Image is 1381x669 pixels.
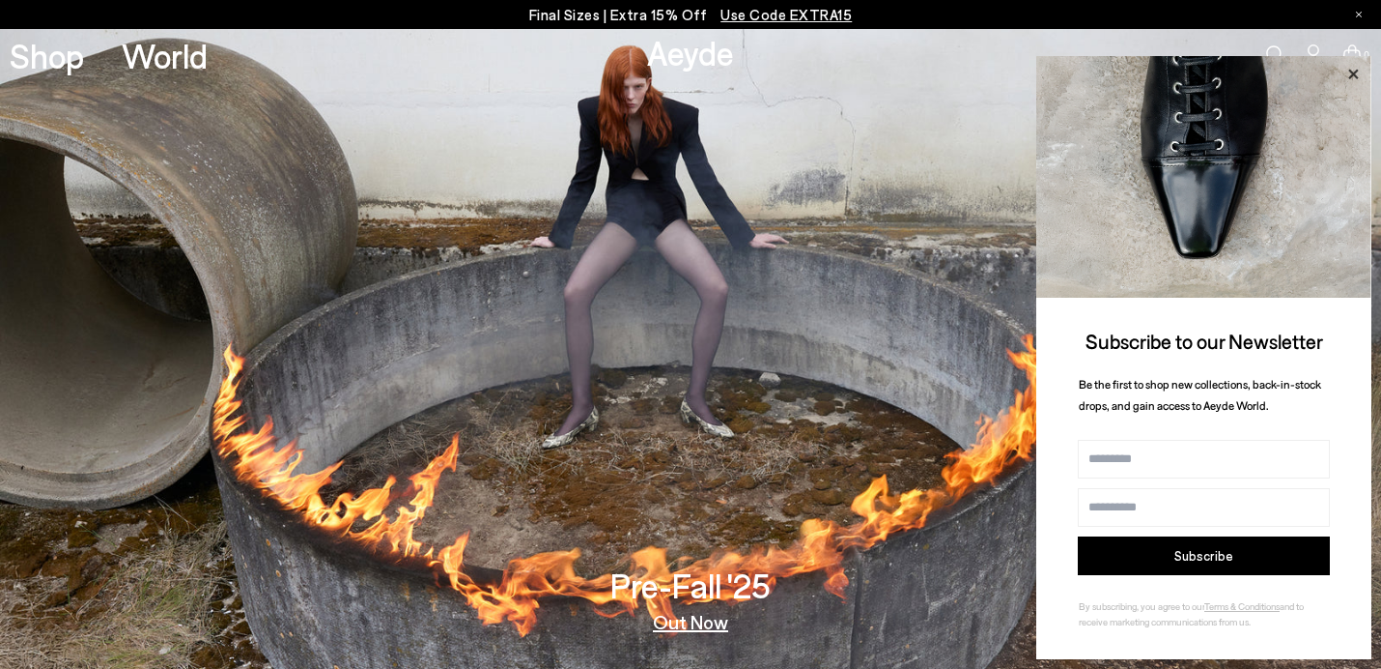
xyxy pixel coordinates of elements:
[122,39,208,73] a: World
[647,32,734,73] a: Aeyde
[1085,329,1323,353] span: Subscribe to our Newsletter
[1079,377,1321,413] span: Be the first to shop new collections, back-in-stock drops, and gain access to Aeyde World.
[1204,600,1280,612] a: Terms & Conditions
[1342,44,1362,66] a: 0
[1362,50,1371,61] span: 0
[720,6,852,23] span: Navigate to /collections/ss25-final-sizes
[1036,56,1371,298] img: ca3f721fb6ff708a270709c41d776025.jpg
[529,3,853,27] p: Final Sizes | Extra 15% Off
[610,568,771,602] h3: Pre-Fall '25
[653,612,728,631] a: Out Now
[1078,537,1330,575] button: Subscribe
[1079,600,1204,612] span: By subscribing, you agree to our
[10,39,84,73] a: Shop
